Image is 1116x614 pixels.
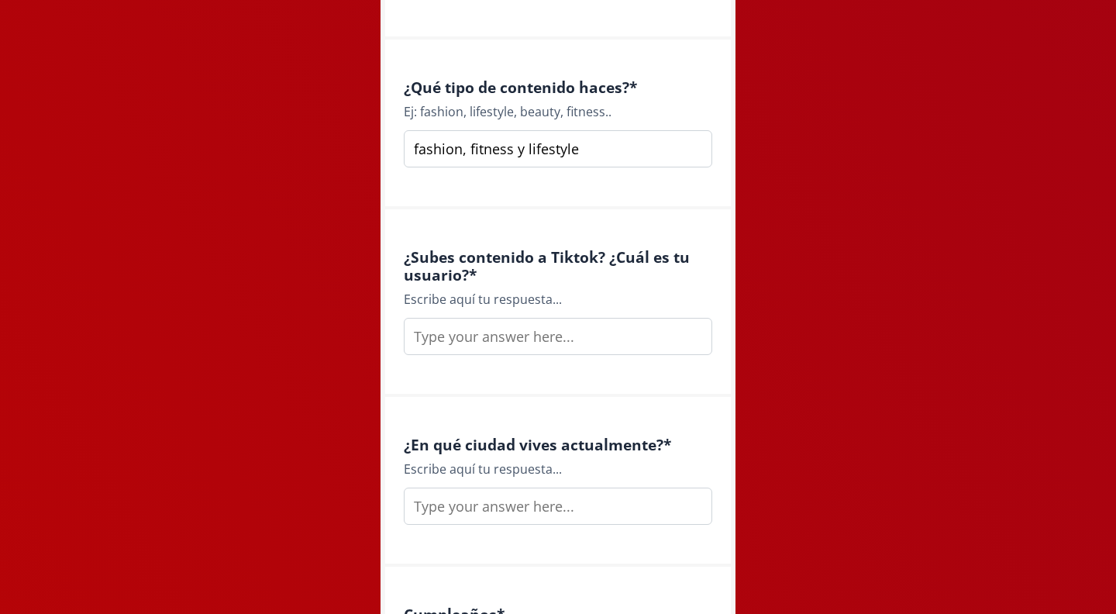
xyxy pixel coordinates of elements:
h4: ¿Subes contenido a Tiktok? ¿Cuál es tu usuario? * [404,248,712,284]
input: Type your answer here... [404,318,712,355]
div: Ej: fashion, lifestyle, beauty, fitness.. [404,102,712,121]
div: Escribe aquí tu respuesta... [404,290,712,309]
h4: ¿En qué ciudad vives actualmente? * [404,436,712,454]
input: Type your answer here... [404,488,712,525]
input: Type your answer here... [404,130,712,167]
h4: ¿Qué tipo de contenido haces? * [404,78,712,96]
div: Escribe aquí tu respuesta... [404,460,712,478]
